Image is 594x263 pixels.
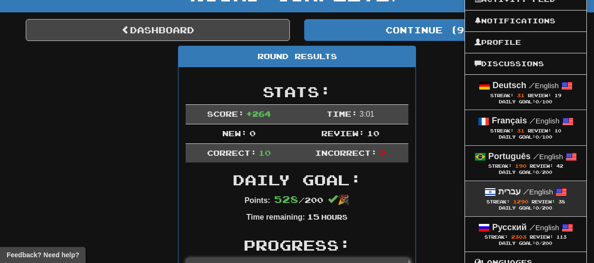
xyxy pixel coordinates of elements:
strong: Русский [492,223,527,232]
div: Daily Goal: /200 [475,241,577,247]
a: Deutsch /English Streak: 31 Review: 19 Daily Goal:0/100 [465,75,586,110]
span: 31 [517,92,525,98]
span: 38 [558,199,565,204]
a: Dashboard [26,19,290,41]
small: English [523,188,553,196]
strong: עברית [498,187,521,196]
span: / [529,116,535,125]
span: 19 [554,93,561,98]
span: 0 [535,99,539,104]
span: Streak: [490,93,514,98]
span: 10 [554,128,561,133]
span: Streak: [485,234,508,240]
span: 528 [274,193,298,205]
span: 42 [556,163,563,169]
span: / [529,81,535,90]
span: Time: [327,109,357,118]
a: Русский /English Streak: 2303 Review: 113 Daily Goal:0/200 [465,217,586,252]
span: Incorrect: [315,148,377,157]
span: 190 [515,163,526,169]
span: Streak: [486,199,510,204]
small: Hours [321,213,347,221]
span: / [533,152,539,161]
span: Review: [532,199,555,204]
span: Streak: [490,128,514,133]
h2: Daily Goal: [186,172,408,188]
span: / 200 [274,195,323,204]
span: 15 [307,212,319,221]
span: Score: [207,109,244,118]
span: 2 [379,148,386,157]
span: Correct: [207,148,257,157]
a: Français /English Streak: 31 Review: 10 Daily Goal:0/100 [465,110,586,145]
strong: Deutsch [493,81,526,90]
span: Open feedback widget [7,250,79,260]
a: Profile [465,36,586,49]
span: 0 [535,241,539,246]
span: 0 [535,205,539,211]
a: Discussions [465,58,586,70]
small: English [529,81,559,90]
span: Review: [530,163,553,169]
a: Notifications [465,15,586,27]
a: Português /English Streak: 190 Review: 42 Daily Goal:0/200 [465,146,586,181]
span: / [529,223,535,232]
strong: Points: [245,196,270,204]
small: English [533,152,563,161]
strong: Français [492,116,527,125]
span: 0 [249,129,256,138]
span: 113 [556,234,566,240]
div: Daily Goal: /100 [475,99,577,105]
small: English [529,117,559,125]
div: Daily Goal: /200 [475,170,577,176]
span: Review: [528,93,551,98]
span: Review: [530,234,553,240]
strong: Time remaining: [247,213,305,221]
span: / [523,187,529,196]
span: 1290 [513,199,528,204]
div: Daily Goal: /200 [475,205,577,212]
span: 2303 [511,234,526,240]
span: 3 : 0 1 [359,110,374,118]
div: Daily Goal: /100 [475,134,577,141]
small: English [529,223,559,232]
h2: Progress: [186,237,408,253]
strong: Português [488,152,531,161]
span: 31 [517,128,525,133]
h2: Stats: [186,84,408,100]
span: + 264 [246,109,271,118]
span: 10 [258,148,271,157]
span: 🎉 [328,194,349,205]
span: Streak: [488,163,512,169]
span: New: [222,129,247,138]
div: Round Results [178,46,416,67]
a: עברית /English Streak: 1290 Review: 38 Daily Goal:0/200 [465,181,586,216]
span: Review: [321,129,365,138]
span: 10 [367,129,379,138]
button: Continue (93) [304,19,568,41]
span: 0 [535,134,539,140]
span: 0 [535,170,539,175]
span: Review: [528,128,551,133]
